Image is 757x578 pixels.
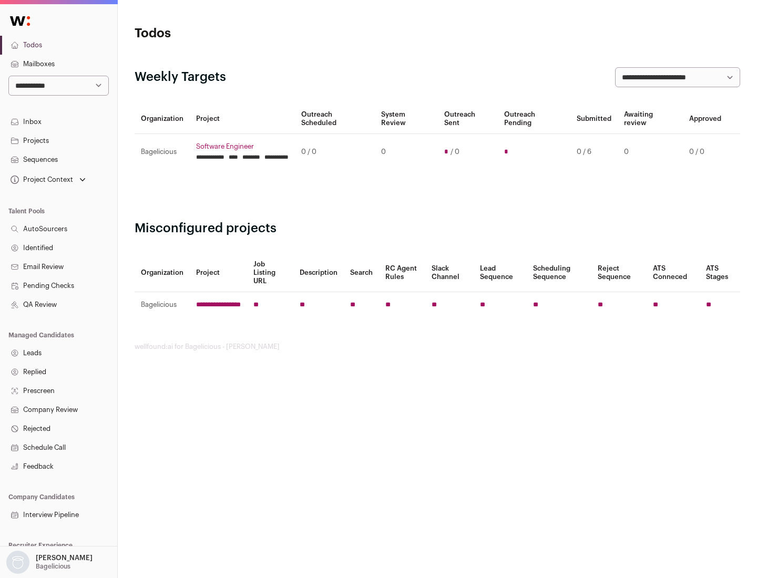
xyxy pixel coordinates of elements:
[8,176,73,184] div: Project Context
[438,104,498,134] th: Outreach Sent
[135,25,336,42] h1: Todos
[498,104,570,134] th: Outreach Pending
[247,254,293,292] th: Job Listing URL
[683,134,728,170] td: 0 / 0
[135,134,190,170] td: Bagelicious
[293,254,344,292] th: Description
[135,343,740,351] footer: wellfound:ai for Bagelicious - [PERSON_NAME]
[36,562,70,571] p: Bagelicious
[135,69,226,86] h2: Weekly Targets
[190,254,247,292] th: Project
[135,254,190,292] th: Organization
[344,254,379,292] th: Search
[474,254,527,292] th: Lead Sequence
[36,554,93,562] p: [PERSON_NAME]
[379,254,425,292] th: RC Agent Rules
[8,172,88,187] button: Open dropdown
[618,104,683,134] th: Awaiting review
[451,148,459,156] span: / 0
[6,551,29,574] img: nopic.png
[190,104,295,134] th: Project
[375,134,437,170] td: 0
[295,134,375,170] td: 0 / 0
[647,254,699,292] th: ATS Conneced
[135,220,740,237] h2: Misconfigured projects
[375,104,437,134] th: System Review
[4,551,95,574] button: Open dropdown
[570,134,618,170] td: 0 / 6
[570,104,618,134] th: Submitted
[295,104,375,134] th: Outreach Scheduled
[527,254,591,292] th: Scheduling Sequence
[700,254,740,292] th: ATS Stages
[135,104,190,134] th: Organization
[4,11,36,32] img: Wellfound
[135,292,190,318] td: Bagelicious
[425,254,474,292] th: Slack Channel
[683,104,728,134] th: Approved
[591,254,647,292] th: Reject Sequence
[618,134,683,170] td: 0
[196,142,289,151] a: Software Engineer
